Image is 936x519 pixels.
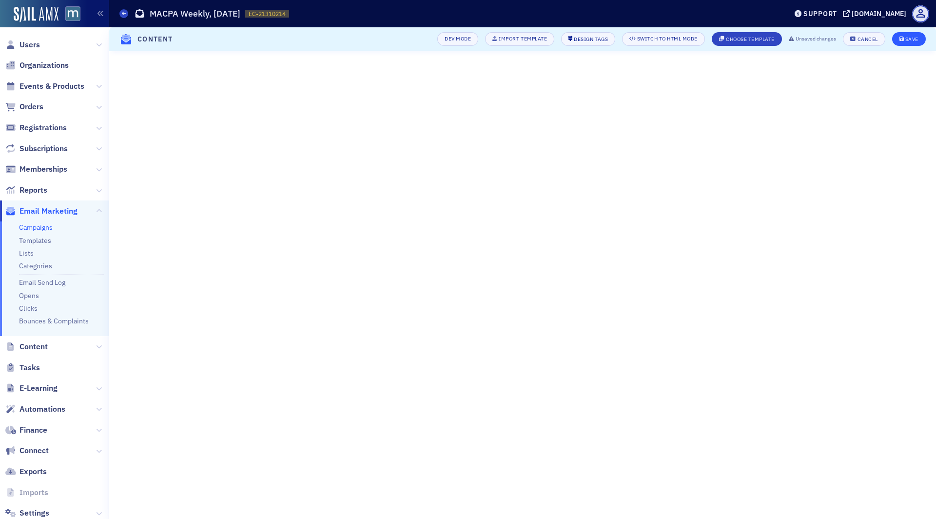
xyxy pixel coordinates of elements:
a: E-Learning [5,383,58,394]
a: Connect [5,445,49,456]
span: Connect [19,445,49,456]
a: Users [5,40,40,50]
a: Clicks [19,304,38,313]
h4: Content [137,34,173,44]
span: Reports [19,185,47,196]
span: Users [19,40,40,50]
a: Registrations [5,122,67,133]
span: Automations [19,404,65,415]
span: Imports [19,487,48,498]
a: Orders [5,101,43,112]
div: Import Template [499,36,547,41]
a: Bounces & Complaints [19,317,89,325]
span: Events & Products [19,81,84,92]
a: Lists [19,249,34,258]
div: [DOMAIN_NAME] [852,9,906,18]
div: Switch to HTML Mode [637,36,698,41]
button: Design Tags [561,32,615,46]
a: View Homepage [58,6,80,23]
img: SailAMX [14,7,58,22]
div: Choose Template [726,37,775,42]
span: Profile [912,5,929,22]
a: Opens [19,291,39,300]
a: Memberships [5,164,67,175]
span: Organizations [19,60,69,71]
div: Support [803,9,837,18]
span: EC-21310214 [249,10,286,18]
button: Import Template [485,32,554,46]
span: Finance [19,425,47,436]
button: [DOMAIN_NAME] [843,10,910,17]
button: Dev Mode [437,32,478,46]
div: Cancel [858,37,878,42]
a: Campaigns [19,223,53,232]
span: Exports [19,466,47,477]
div: Design Tags [574,37,608,42]
a: Email Marketing [5,206,78,217]
button: Cancel [843,32,885,46]
span: Content [19,341,48,352]
span: Orders [19,101,43,112]
span: Settings [19,508,49,519]
button: Choose Template [712,32,782,46]
a: Exports [5,466,47,477]
a: Content [5,341,48,352]
img: SailAMX [65,6,80,21]
span: Memberships [19,164,67,175]
span: Tasks [19,362,40,373]
span: E-Learning [19,383,58,394]
button: Save [892,32,926,46]
a: Settings [5,508,49,519]
span: Email Marketing [19,206,78,217]
a: Categories [19,261,52,270]
a: Finance [5,425,47,436]
a: Subscriptions [5,143,68,154]
h1: MACPA Weekly, [DATE] [150,8,240,20]
div: Save [905,37,918,42]
a: Reports [5,185,47,196]
span: Unsaved changes [796,35,836,43]
button: Switch to HTML Mode [622,32,705,46]
a: Email Send Log [19,278,65,287]
a: Tasks [5,362,40,373]
span: Registrations [19,122,67,133]
a: Templates [19,236,51,245]
a: Automations [5,404,65,415]
a: Organizations [5,60,69,71]
a: Imports [5,487,48,498]
span: Subscriptions [19,143,68,154]
a: Events & Products [5,81,84,92]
